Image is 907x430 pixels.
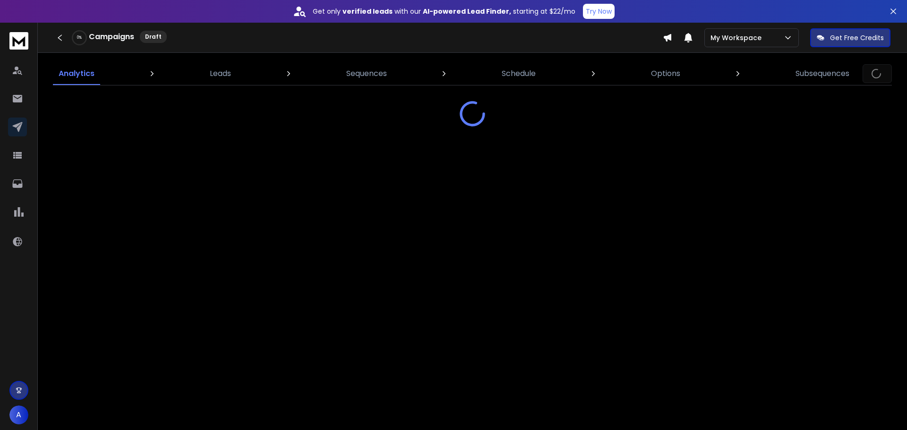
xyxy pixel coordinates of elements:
strong: AI-powered Lead Finder, [423,7,511,16]
p: Sequences [346,68,387,79]
button: Try Now [583,4,615,19]
a: Schedule [496,62,541,85]
p: Analytics [59,68,94,79]
p: Leads [210,68,231,79]
button: Get Free Credits [810,28,890,47]
a: Leads [204,62,237,85]
img: logo [9,32,28,50]
p: Get Free Credits [830,33,884,42]
a: Options [645,62,686,85]
p: Schedule [502,68,536,79]
p: Get only with our starting at $22/mo [313,7,575,16]
p: Subsequences [796,68,849,79]
div: Draft [140,31,167,43]
p: Try Now [586,7,612,16]
button: A [9,405,28,424]
p: Options [651,68,680,79]
a: Sequences [341,62,393,85]
p: My Workspace [710,33,765,42]
strong: verified leads [342,7,393,16]
h1: Campaigns [89,31,134,42]
a: Analytics [53,62,100,85]
p: 0 % [77,35,82,41]
a: Subsequences [790,62,855,85]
